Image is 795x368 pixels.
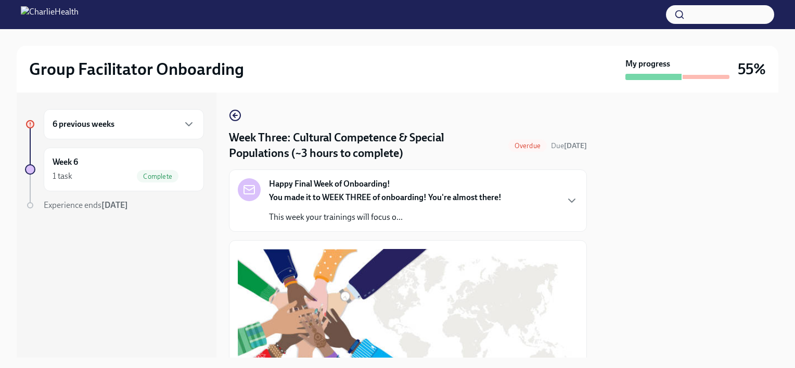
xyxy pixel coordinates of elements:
[229,130,504,161] h4: Week Three: Cultural Competence & Special Populations (~3 hours to complete)
[551,141,587,150] span: Due
[269,212,502,223] p: This week your trainings will focus o...
[269,178,390,190] strong: Happy Final Week of Onboarding!
[29,59,244,80] h2: Group Facilitator Onboarding
[53,119,114,130] h6: 6 previous weeks
[101,200,128,210] strong: [DATE]
[44,109,204,139] div: 6 previous weeks
[53,156,78,168] h6: Week 6
[551,141,587,151] span: September 8th, 2025 10:00
[44,200,128,210] span: Experience ends
[738,60,766,78] h3: 55%
[25,148,204,191] a: Week 61 taskComplete
[53,170,72,182] div: 1 task
[625,58,670,70] strong: My progress
[21,6,79,23] img: CharlieHealth
[508,142,547,150] span: Overdue
[137,173,178,180] span: Complete
[269,192,502,202] strong: You made it to WEEK THREE of onboarding! You're almost there!
[564,141,587,150] strong: [DATE]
